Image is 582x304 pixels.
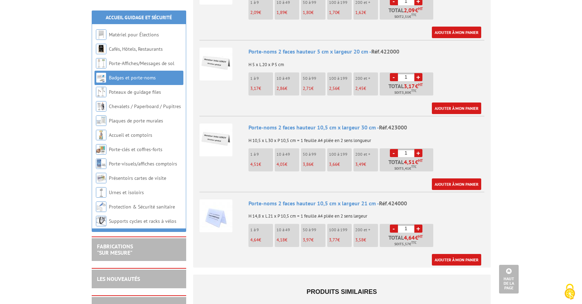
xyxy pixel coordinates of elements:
span: 1,80 [303,9,311,15]
span: Réf.423000 [379,124,407,131]
a: Badges et porte-noms [109,75,156,81]
p: 10 à 49 [276,152,299,157]
a: Accueil et comptoirs [109,132,152,138]
img: Porte-noms 2 faces hauteur 10,5 cm x largeur 21 cm [199,199,232,232]
a: - [390,225,398,233]
img: Cookies (fenêtre modale) [561,283,579,301]
img: Accueil et comptoirs [96,130,106,140]
p: 1 à 9 [250,152,273,157]
img: Porte-noms 2 faces hauteur 10,5 cm x largeur 30 cm [199,123,232,156]
button: Cookies (fenêtre modale) [558,280,582,304]
p: € [355,10,378,15]
a: + [414,73,422,81]
a: Accueil Guidage et Sécurité [106,14,172,21]
p: 100 à 199 [329,227,352,232]
a: Ajouter à mon panier [432,27,481,38]
sup: TTC [411,89,416,93]
p: H 10,5 x L 30 x P 10,5 cm = 1 feuille A4 pliée en 2 sens longueur [248,133,484,143]
p: H 14,8 x L 21 x P 10,5 cm = 1 feuille A4 pliée en 2 sens largeur [248,209,484,219]
sup: HT [418,82,423,87]
a: Haut de la page [499,265,519,294]
span: Réf.422000 [371,48,399,55]
span: 1,70 [329,9,337,15]
p: € [355,162,378,167]
a: Poteaux de guidage files [109,89,161,95]
a: - [390,73,398,81]
span: 5,41 [402,166,409,171]
img: Urnes et isoloirs [96,187,106,198]
a: Porte-Affiches/Messages de sol [109,60,174,66]
span: 3,80 [402,90,409,96]
sup: HT [418,6,423,11]
div: Porte-noms 2 faces hauteur 5 cm x largeur 20 cm - [248,48,484,56]
img: Protection & Sécurité sanitaire [96,202,106,212]
sup: HT [418,158,423,163]
p: € [329,238,352,242]
p: Total [381,7,433,20]
span: 2,45 [355,85,364,91]
span: 4,51 [250,161,259,167]
p: € [276,86,299,91]
span: 2,09 [250,9,259,15]
span: 2,56 [329,85,337,91]
p: € [329,10,352,15]
p: € [329,86,352,91]
img: Supports cycles et racks à vélos [96,216,106,226]
a: Protection & Sécurité sanitaire [109,204,175,210]
a: FABRICATIONS"Sur Mesure" [97,243,133,256]
span: Soit € [394,166,416,171]
a: Ajouter à mon panier [432,102,481,114]
a: Chevalets / Paperboard / Pupitres [109,103,181,109]
a: LES NOUVEAUTÉS [97,275,140,282]
sup: TTC [411,241,416,245]
a: Cafés, Hôtels, Restaurants [109,46,163,52]
a: + [414,149,422,157]
span: 4,05 [276,161,285,167]
span: Soit € [394,241,416,247]
img: Badges et porte-noms [96,72,106,83]
span: 3,97 [303,237,311,243]
p: € [303,10,325,15]
span: 3,86 [303,161,311,167]
span: 1,89 [276,9,285,15]
p: Total [381,159,433,171]
a: Matériel pour Élections [109,31,159,38]
span: 3,17 [250,85,259,91]
span: 3,17 [404,83,415,89]
sup: TTC [411,165,416,169]
span: 4,64 [250,237,259,243]
a: - [390,149,398,157]
span: Soit € [394,14,416,20]
a: Supports cycles et racks à vélos [109,218,176,224]
span: Soit € [394,90,416,96]
img: Plaques de porte murales [96,115,106,126]
p: € [250,86,273,91]
p: 50 à 99 [303,76,325,81]
span: € [415,7,418,13]
a: + [414,225,422,233]
span: 3,49 [355,161,364,167]
p: € [276,238,299,242]
span: 5,57 [402,241,409,247]
span: 2,09 [404,7,415,13]
p: 10 à 49 [276,227,299,232]
p: € [276,10,299,15]
a: Porte-clés et coffres-forts [109,146,162,153]
sup: HT [418,234,423,239]
p: 100 à 199 [329,76,352,81]
span: 4,51 [404,159,415,165]
img: Matériel pour Élections [96,29,106,40]
p: € [303,238,325,242]
p: 200 et + [355,152,378,157]
p: € [250,10,273,15]
span: 1,62 [355,9,364,15]
span: Réf.424000 [379,200,407,207]
span: € [415,83,418,89]
a: Présentoirs cartes de visite [109,175,166,181]
img: Présentoirs cartes de visite [96,173,106,183]
p: H 5 x L 20 x P 5 cm [248,57,484,67]
p: € [250,162,273,167]
img: Porte-Affiches/Messages de sol [96,58,106,69]
img: Porte-noms 2 faces hauteur 5 cm x largeur 20 cm [199,48,232,80]
p: € [303,86,325,91]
